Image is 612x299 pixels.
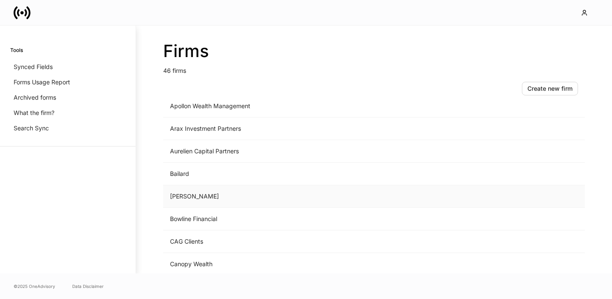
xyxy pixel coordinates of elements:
[10,75,125,90] a: Forms Usage Report
[10,90,125,105] a: Archived forms
[163,185,444,208] td: [PERSON_NAME]
[14,63,53,71] p: Synced Fields
[163,41,585,61] h2: Firms
[10,121,125,136] a: Search Sync
[163,118,444,140] td: Arax Investment Partners
[10,105,125,121] a: What the firm?
[14,93,56,102] p: Archived forms
[10,59,125,75] a: Synced Fields
[527,86,572,92] div: Create new firm
[14,124,49,132] p: Search Sync
[14,109,54,117] p: What the firm?
[14,283,55,290] span: © 2025 OneAdvisory
[163,61,585,75] p: 46 firms
[522,82,578,95] button: Create new firm
[163,95,444,118] td: Apollon Wealth Management
[10,46,23,54] h6: Tools
[72,283,104,290] a: Data Disclaimer
[163,253,444,276] td: Canopy Wealth
[163,140,444,163] td: Aurelien Capital Partners
[163,230,444,253] td: CAG Clients
[163,208,444,230] td: Bowline Financial
[14,78,70,86] p: Forms Usage Report
[163,163,444,185] td: Bailard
